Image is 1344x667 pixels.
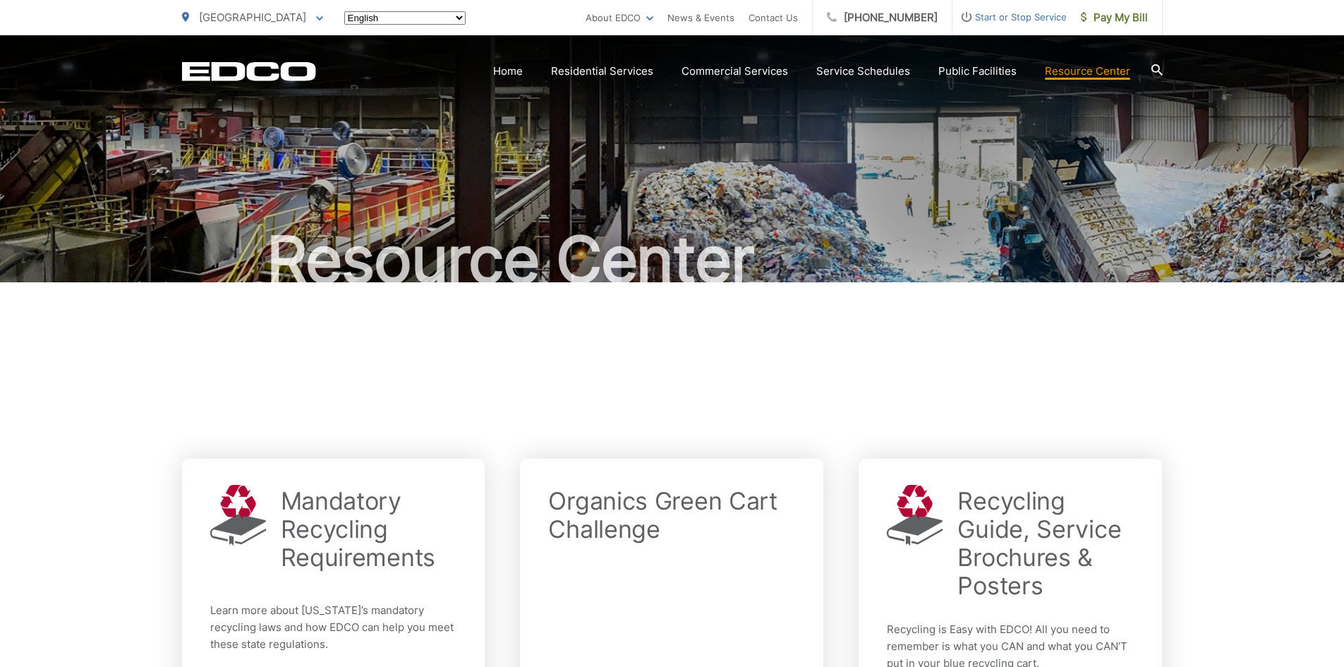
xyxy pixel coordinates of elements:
select: Select a language [344,11,466,25]
h2: Mandatory Recycling Requirements [281,487,457,572]
a: EDCD logo. Return to the homepage. [182,61,316,81]
span: [GEOGRAPHIC_DATA] [199,11,306,24]
a: News & Events [667,9,734,26]
a: Residential Services [551,63,653,80]
a: Service Schedules [816,63,910,80]
h2: Organics Green Cart Challenge [548,487,795,543]
a: Public Facilities [938,63,1017,80]
a: Contact Us [749,9,798,26]
span: Pay My Bill [1081,9,1148,26]
a: Commercial Services [682,63,788,80]
h1: Resource Center [182,224,1163,295]
a: Home [493,63,523,80]
a: About EDCO [586,9,653,26]
h2: Recycling Guide, Service Brochures & Posters [957,487,1134,600]
p: Learn more about [US_STATE]’s mandatory recycling laws and how EDCO can help you meet these state... [210,602,457,662]
a: Resource Center [1045,63,1130,80]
